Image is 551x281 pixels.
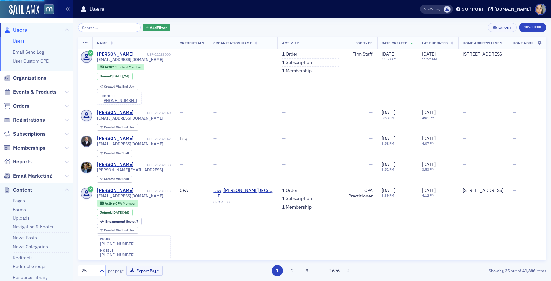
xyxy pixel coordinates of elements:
div: Also [424,7,430,11]
span: [DATE] [382,135,395,141]
span: Created Via : [104,125,122,129]
a: Pages [13,198,25,204]
a: [PERSON_NAME] [97,162,133,168]
span: Engagement Score : [105,219,136,224]
span: Created Via : [104,177,122,181]
div: Active: Active: Student Member [97,64,145,70]
span: — [513,135,516,141]
button: Export Page [126,266,163,276]
span: — [463,135,466,141]
span: Active [105,201,115,206]
input: Search… [78,23,141,32]
a: Content [4,186,32,194]
button: [DOMAIN_NAME] [488,7,533,11]
a: Redirects [13,255,33,261]
a: View Homepage [39,4,54,15]
span: Content [13,186,32,194]
span: Organization Name [213,41,252,45]
button: Export [488,23,516,32]
span: — [213,161,217,167]
span: — [180,161,183,167]
span: [DATE] [422,161,436,167]
span: Events & Products [13,88,57,96]
div: ORG-45500 [213,200,273,207]
span: Name [97,41,108,45]
span: — [282,135,286,141]
span: — [463,109,466,115]
a: Navigation & Footer [13,224,54,230]
button: 1 [272,265,283,276]
a: Reports [4,158,32,165]
time: 4:07 PM [422,141,435,146]
span: Viewing [424,7,440,11]
div: Created Via: End User [97,84,138,90]
span: [DATE] [382,51,395,57]
div: [STREET_ADDRESS] [463,188,503,194]
span: [DATE] [382,161,395,167]
a: Uploads [13,215,30,221]
span: [PERSON_NAME][EMAIL_ADDRESS][PERSON_NAME][DOMAIN_NAME] [97,167,171,172]
div: 25 [81,267,96,274]
div: [PHONE_NUMBER] [100,253,135,257]
div: USR-21281113 [134,189,171,193]
span: [DATE] [422,187,436,193]
span: — [369,161,373,167]
a: Orders [4,103,29,110]
span: Active [105,65,115,69]
a: [PERSON_NAME] [97,136,133,141]
time: 3:39 PM [382,193,394,197]
span: [DATE] [382,109,395,115]
div: CPA [180,188,204,194]
span: Email Marketing [13,172,52,179]
span: Subscriptions [13,130,46,138]
span: CPA Member [115,201,136,206]
div: End User [104,126,135,129]
a: SailAMX [9,5,39,15]
div: Showing out of items [395,268,546,273]
a: [PHONE_NUMBER] [102,98,137,103]
a: Faw, [PERSON_NAME] & Co., LLP [213,188,273,199]
span: — [213,51,217,57]
a: [PERSON_NAME] [97,110,133,116]
time: 4:12 PM [422,193,435,197]
span: Registrations [13,116,45,123]
span: — [513,51,516,57]
div: [STREET_ADDRESS] [463,51,503,57]
time: 11:57 AM [422,57,437,61]
a: New User [519,23,546,32]
span: Created Via : [104,228,122,232]
span: — [369,135,373,141]
span: — [180,51,183,57]
span: Home Address Line 1 [463,41,502,45]
span: Credentials [180,41,204,45]
time: 3:53 PM [422,167,435,172]
span: [DATE] [422,135,436,141]
a: Registrations [4,116,45,123]
div: Engagement Score: 7 [97,218,142,225]
span: — [513,109,516,115]
div: Joined: 2025-08-21 00:00:00 [97,209,133,216]
div: Active: Active: CPA Member [97,200,139,207]
div: Created Via: Staff [97,176,132,183]
a: Redirect Groups [13,263,47,269]
span: … [316,268,325,273]
div: End User [104,229,135,232]
a: Email Marketing [4,172,52,179]
span: [EMAIL_ADDRESS][DOMAIN_NAME] [97,57,163,62]
span: Organizations [13,74,46,82]
a: 1 Order [282,51,297,57]
span: Created Via : [104,84,122,89]
span: — [282,161,286,167]
div: End User [104,85,135,89]
time: 11:50 AM [382,57,397,61]
span: — [513,187,516,193]
time: 4:01 PM [422,115,435,120]
div: CPA Practitioner [348,188,373,199]
span: — [463,161,466,167]
div: USR-21283000 [134,52,171,57]
a: 1 Membership [282,204,312,210]
div: Created Via: End User [97,124,138,131]
a: Organizations [4,74,46,82]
